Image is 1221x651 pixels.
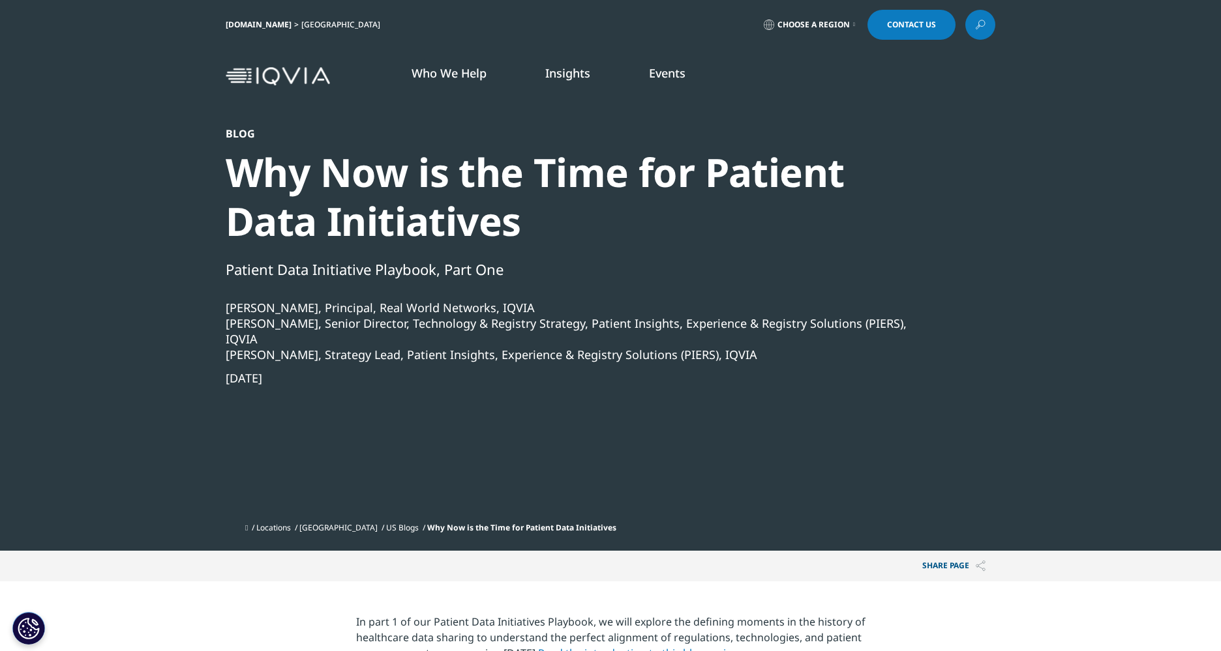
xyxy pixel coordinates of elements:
div: Patient Data Initiative Playbook, Part One [226,258,925,280]
div: Why Now is the Time for Patient Data Initiatives [226,148,925,246]
span: Contact Us [887,21,936,29]
div: [GEOGRAPHIC_DATA] [301,20,385,30]
a: [DOMAIN_NAME] [226,19,292,30]
a: Contact Us [867,10,956,40]
a: Insights [545,65,590,81]
span: Choose a Region [777,20,850,30]
a: US Blogs [386,522,419,533]
div: Blog [226,127,925,140]
div: [PERSON_NAME], Senior Director, Technology & Registry Strategy, Patient Insights, Experience & Re... [226,315,925,347]
div: [PERSON_NAME], Principal, Real World Networks, IQVIA [226,300,925,315]
div: [PERSON_NAME], Strategy Lead, Patient Insights, Experience & Registry Solutions (PIERS), IQVIA [226,347,925,362]
a: Events [649,65,686,81]
img: Share PAGE [976,560,986,571]
span: Why Now is the Time for Patient Data Initiatives [427,522,616,533]
button: Share PAGEShare PAGE [912,551,995,581]
nav: Primary [335,46,995,107]
p: Share PAGE [912,551,995,581]
img: IQVIA Healthcare Information Technology and Pharma Clinical Research Company [226,67,330,86]
a: [GEOGRAPHIC_DATA] [299,522,378,533]
button: Cookies Settings [12,612,45,644]
div: [DATE] [226,370,925,386]
a: Locations [256,522,291,533]
a: Who We Help [412,65,487,81]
